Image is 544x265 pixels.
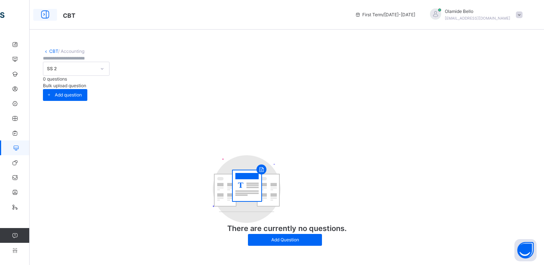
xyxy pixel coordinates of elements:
div: OlamideBello [423,8,526,21]
div: SS 2 [47,65,96,72]
a: CBT [49,48,58,54]
div: There are currently no questions. [213,148,361,253]
span: session/term information [355,11,415,18]
span: Olamide Bello [445,8,510,15]
button: Open asap [514,239,537,261]
span: Add Question [253,237,316,243]
span: [EMAIL_ADDRESS][DOMAIN_NAME] [445,16,510,20]
span: 0 questions [43,76,67,82]
span: CBT [63,12,75,19]
span: Add question [55,92,82,98]
span: Bulk upload question [43,83,86,88]
p: There are currently no questions. [213,223,361,234]
tspan: T [238,180,244,190]
span: / Accounting [58,48,84,54]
